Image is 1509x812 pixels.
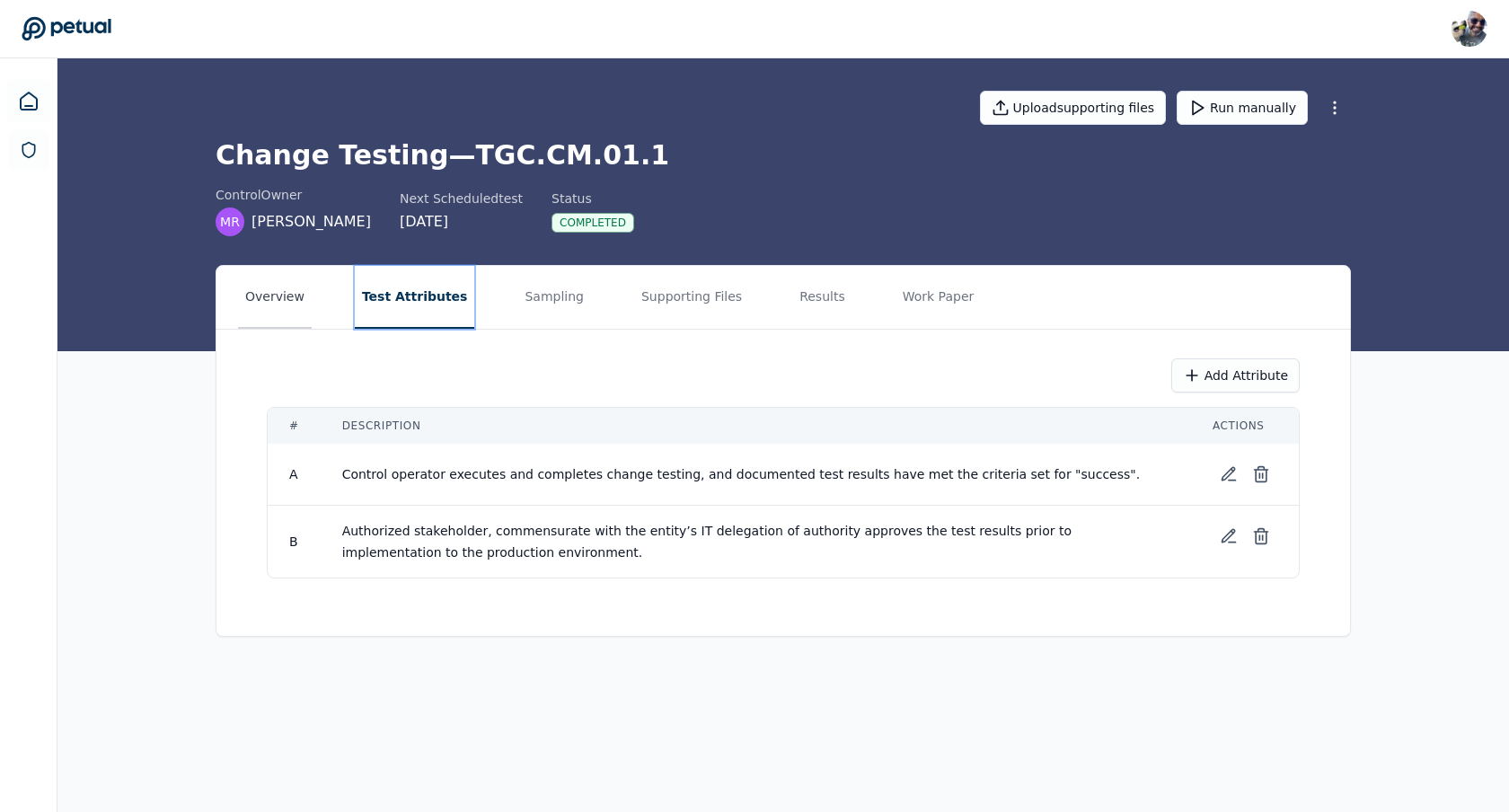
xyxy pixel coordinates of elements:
button: Supporting Files [634,266,749,329]
div: Next Scheduled test [400,190,523,207]
h1: Change Testing — TGC.CM.01.1 [216,139,1351,172]
span: A [289,467,298,481]
span: Authorized stakeholder, commensurate with the entity’s IT delegation of authority approves the te... [342,524,1076,560]
button: Delete test attribute [1245,520,1277,552]
button: Results [792,266,852,329]
th: # [268,408,321,444]
div: control Owner [216,186,371,204]
img: Shekhar Khedekar [1452,11,1487,47]
button: Test Attributes [355,266,475,329]
button: Add Attribute [1171,358,1300,393]
span: [PERSON_NAME] [251,211,371,233]
button: Overview [238,266,312,329]
button: Delete test attribute [1245,458,1277,490]
div: [DATE] [400,211,523,233]
button: Sampling [517,266,591,329]
div: Status [552,190,634,207]
button: Work Paper [896,266,982,329]
th: Description [321,408,1191,444]
a: Go to Dashboard [22,16,111,41]
span: B [289,534,298,549]
button: Edit test attribute [1213,520,1245,552]
a: SOC [9,130,49,170]
button: Run manually [1177,91,1308,125]
button: Uploadsupporting files [980,91,1167,125]
button: Edit test attribute [1213,458,1245,490]
th: Actions [1191,408,1299,444]
nav: Tabs [216,266,1350,329]
span: Control operator executes and completes change testing, and documented test results have met the ... [342,467,1141,481]
a: Dashboard [7,80,50,123]
span: MR [220,213,240,231]
button: More Options [1319,92,1351,124]
div: Completed [552,213,634,233]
